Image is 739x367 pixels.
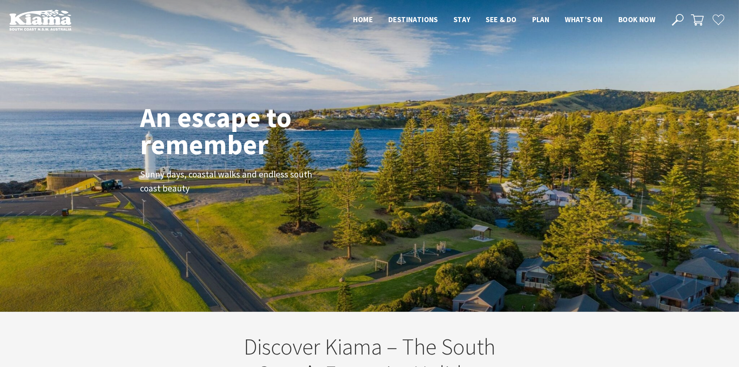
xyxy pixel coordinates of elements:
img: Kiama Logo [9,9,71,31]
span: Destinations [388,15,438,24]
span: See & Do [486,15,516,24]
p: Sunny days, coastal walks and endless south coast beauty [140,167,315,196]
span: What’s On [565,15,603,24]
span: Book now [618,15,655,24]
span: Home [353,15,373,24]
span: Plan [532,15,550,24]
span: Stay [453,15,471,24]
h1: An escape to remember [140,104,353,158]
nav: Main Menu [345,14,663,26]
